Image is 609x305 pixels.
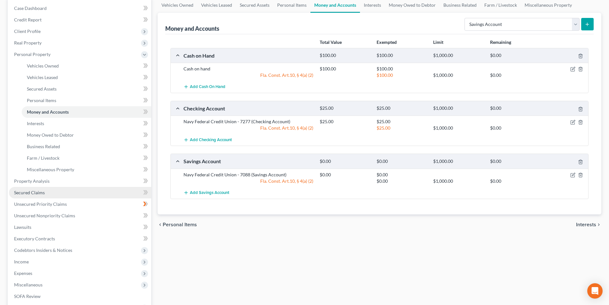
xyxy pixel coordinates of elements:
span: Add Cash on Hand [190,84,225,90]
span: Miscellaneous Property [27,167,74,172]
span: Money Owed to Debtor [27,132,74,138]
strong: Remaining [490,39,511,45]
span: Income [14,259,29,264]
span: Farm / Livestock [27,155,59,161]
a: Property Analysis [9,175,151,187]
div: $100.00 [373,52,430,59]
div: Money and Accounts [165,25,219,32]
div: Cash on hand [180,66,316,72]
div: $1,000.00 [430,125,487,131]
a: Unsecured Nonpriority Claims [9,210,151,221]
a: Personal Items [22,95,151,106]
div: $0.00 [373,178,430,184]
span: Add Checking Account [190,137,232,142]
span: SOFA Review [14,293,41,299]
div: $100.00 [373,66,430,72]
span: Personal Items [163,222,197,227]
span: Expenses [14,270,32,276]
span: Personal Items [27,98,56,103]
div: $0.00 [373,172,430,178]
span: Business Related [27,144,60,149]
a: Money Owed to Debtor [22,129,151,141]
strong: Exempted [377,39,397,45]
div: $1,000.00 [430,105,487,111]
button: Add Checking Account [183,134,232,146]
a: Lawsuits [9,221,151,233]
div: Fla. Const. Art.10, § 4(a) (2) [180,72,316,78]
div: $0.00 [487,158,543,165]
div: $25.00 [316,105,373,111]
div: $0.00 [316,172,373,178]
div: $25.00 [373,105,430,111]
a: Vehicles Leased [22,72,151,83]
a: Executory Contracts [9,233,151,245]
span: Credit Report [14,17,42,22]
a: Business Related [22,141,151,152]
button: Interests chevron_right [576,222,601,227]
span: Lawsuits [14,224,31,230]
div: Open Intercom Messenger [587,283,603,299]
div: $25.00 [373,125,430,131]
span: Personal Property [14,52,51,57]
span: Real Property [14,40,42,45]
div: $0.00 [487,52,543,59]
span: Miscellaneous [14,282,43,287]
i: chevron_right [596,222,601,227]
span: Vehicles Leased [27,75,58,80]
button: chevron_left Personal Items [158,222,197,227]
span: Add Savings Account [190,190,229,195]
span: Vehicles Owned [27,63,59,68]
a: Credit Report [9,14,151,26]
strong: Total Value [320,39,342,45]
div: $0.00 [487,178,543,184]
div: $25.00 [316,118,373,125]
a: Money and Accounts [22,106,151,118]
span: Money and Accounts [27,109,69,115]
div: $0.00 [487,105,543,111]
div: $1,000.00 [430,52,487,59]
div: Fla. Const. Art.10, § 4(a) (2) [180,125,316,131]
span: Property Analysis [14,178,50,184]
div: Navy Federal Credit Union - 7277 (Checking Account) [180,118,316,125]
div: $1,000.00 [430,158,487,165]
div: $0.00 [316,158,373,165]
div: Savings Account [180,158,316,165]
div: $100.00 [316,66,373,72]
div: Cash on Hand [180,52,316,59]
div: Checking Account [180,105,316,112]
div: $0.00 [487,125,543,131]
a: Interests [22,118,151,129]
div: $0.00 [487,72,543,78]
span: Secured Assets [27,86,57,92]
button: Add Savings Account [183,187,229,199]
span: Client Profile [14,28,41,34]
div: $1,000.00 [430,72,487,78]
a: Secured Assets [22,83,151,95]
a: SOFA Review [9,291,151,302]
div: $100.00 [316,52,373,59]
a: Vehicles Owned [22,60,151,72]
a: Secured Claims [9,187,151,198]
div: $25.00 [373,118,430,125]
span: Executory Contracts [14,236,55,241]
a: Case Dashboard [9,3,151,14]
strong: Limit [433,39,443,45]
span: Interests [27,121,44,126]
button: Add Cash on Hand [183,81,225,93]
span: Interests [576,222,596,227]
div: $0.00 [373,158,430,165]
i: chevron_left [158,222,163,227]
span: Secured Claims [14,190,45,195]
div: $1,000.00 [430,178,487,184]
a: Farm / Livestock [22,152,151,164]
span: Case Dashboard [14,5,47,11]
div: Fla. Const. Art.10, § 4(a) (2) [180,178,316,184]
span: Unsecured Priority Claims [14,201,67,207]
div: $100.00 [373,72,430,78]
span: Unsecured Nonpriority Claims [14,213,75,218]
a: Unsecured Priority Claims [9,198,151,210]
span: Codebtors Insiders & Notices [14,247,72,253]
a: Miscellaneous Property [22,164,151,175]
div: Navy Federal Credit Union - 7088 (Savings Account) [180,172,316,178]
